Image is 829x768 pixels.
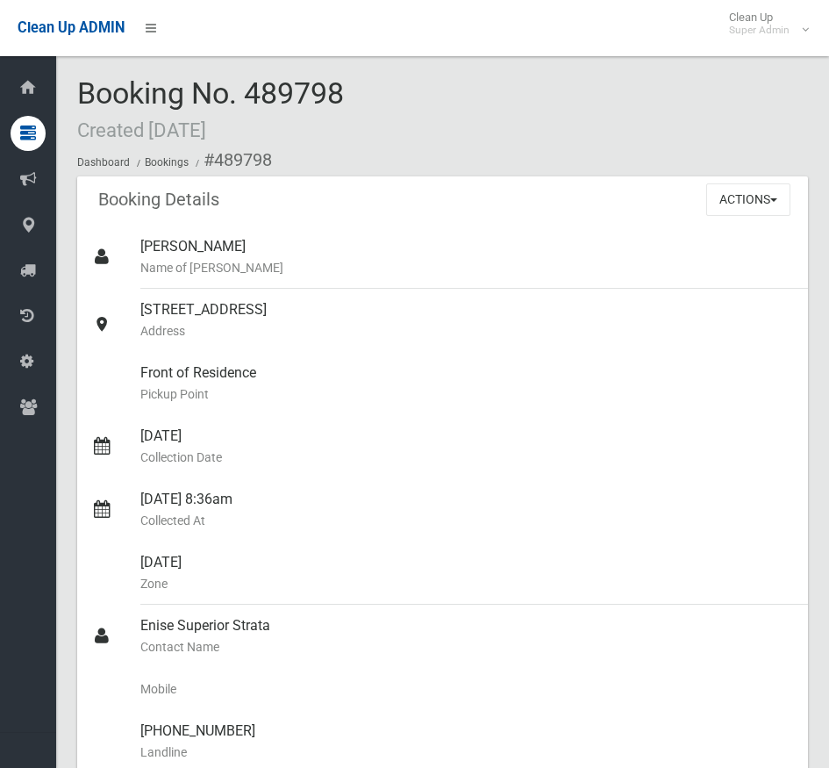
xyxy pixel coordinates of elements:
[729,24,790,37] small: Super Admin
[140,573,794,594] small: Zone
[140,542,794,605] div: [DATE]
[140,415,794,478] div: [DATE]
[77,118,206,141] small: Created [DATE]
[77,75,344,144] span: Booking No. 489798
[140,478,794,542] div: [DATE] 8:36am
[720,11,807,37] span: Clean Up
[140,447,794,468] small: Collection Date
[140,226,794,289] div: [PERSON_NAME]
[140,352,794,415] div: Front of Residence
[191,144,272,176] li: #489798
[145,156,189,169] a: Bookings
[140,605,794,668] div: Enise Superior Strata
[18,19,125,36] span: Clean Up ADMIN
[140,257,794,278] small: Name of [PERSON_NAME]
[140,678,794,700] small: Mobile
[77,183,240,217] header: Booking Details
[140,320,794,341] small: Address
[140,742,794,763] small: Landline
[140,289,794,352] div: [STREET_ADDRESS]
[140,510,794,531] small: Collected At
[706,183,790,216] button: Actions
[140,636,794,657] small: Contact Name
[77,156,130,169] a: Dashboard
[140,384,794,405] small: Pickup Point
